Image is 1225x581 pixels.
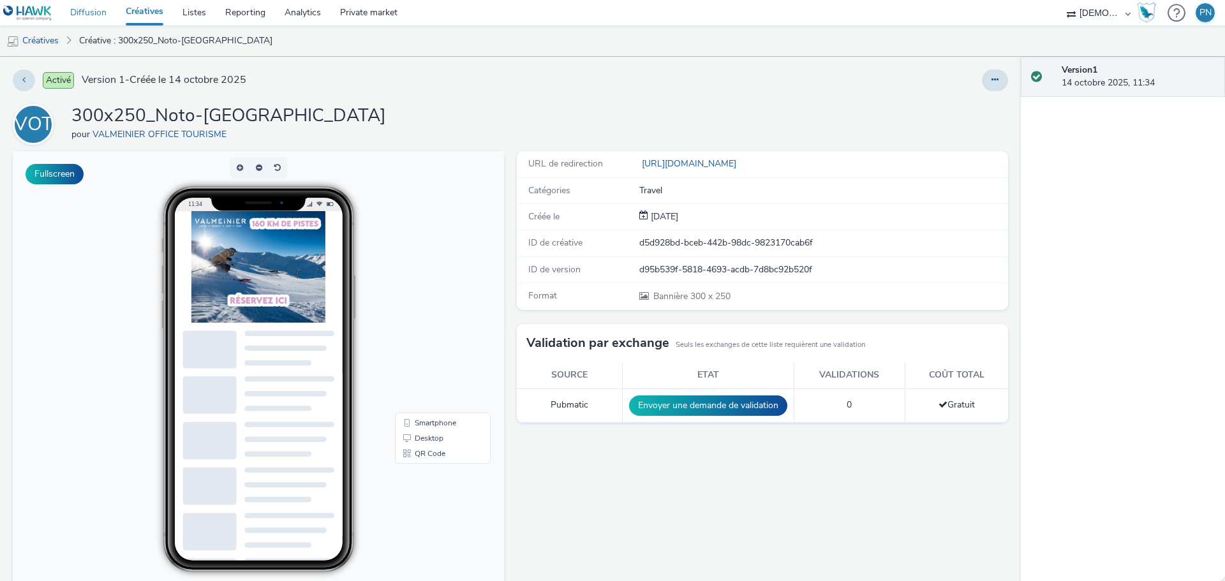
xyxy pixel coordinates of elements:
[385,295,475,310] li: QR Code
[179,60,313,172] img: Advertisement preview
[1199,3,1212,22] div: PN
[648,210,678,223] span: [DATE]
[648,210,678,223] div: Création 14 octobre 2025, 11:34
[847,399,852,411] span: 0
[639,184,1007,197] div: Travel
[1137,3,1156,23] img: Hawk Academy
[517,362,622,388] th: Source
[676,340,865,350] small: Seuls les exchanges de cette liste requièrent une validation
[528,158,603,170] span: URL de redirection
[794,362,905,388] th: Validations
[939,399,975,411] span: Gratuit
[402,283,431,291] span: Desktop
[517,388,622,422] td: Pubmatic
[385,264,475,279] li: Smartphone
[6,35,19,48] img: mobile
[905,362,1008,388] th: Coût total
[71,104,386,128] h1: 300x250_Noto-[GEOGRAPHIC_DATA]
[93,128,232,140] a: VALMEINIER OFFICE TOURISME
[629,395,787,416] button: Envoyer une demande de validation
[639,263,1007,276] div: d95b539f-5818-4693-acdb-7d8bc92b520f
[13,118,59,130] a: VOT
[71,128,93,140] span: pour
[528,210,560,223] span: Créée le
[402,298,433,306] span: QR Code
[1062,64,1097,76] strong: Version 1
[1137,3,1161,23] a: Hawk Academy
[14,107,53,142] div: VOT
[639,158,741,170] a: [URL][DOMAIN_NAME]
[639,237,1007,249] div: d5d928bd-bceb-442b-98dc-9823170cab6f
[402,268,443,276] span: Smartphone
[528,263,581,276] span: ID de version
[622,362,794,388] th: Etat
[528,290,557,302] span: Format
[653,290,690,302] span: Bannière
[26,164,84,184] button: Fullscreen
[43,72,74,89] span: Activé
[528,237,583,249] span: ID de créative
[526,334,669,353] h3: Validation par exchange
[1062,64,1215,90] div: 14 octobre 2025, 11:34
[385,279,475,295] li: Desktop
[82,73,246,87] span: Version 1 - Créée le 14 octobre 2025
[3,5,52,21] img: undefined Logo
[73,26,279,56] a: Créative : 300x250_Noto-[GEOGRAPHIC_DATA]
[652,290,731,302] span: 300 x 250
[528,184,570,196] span: Catégories
[175,49,189,56] span: 11:34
